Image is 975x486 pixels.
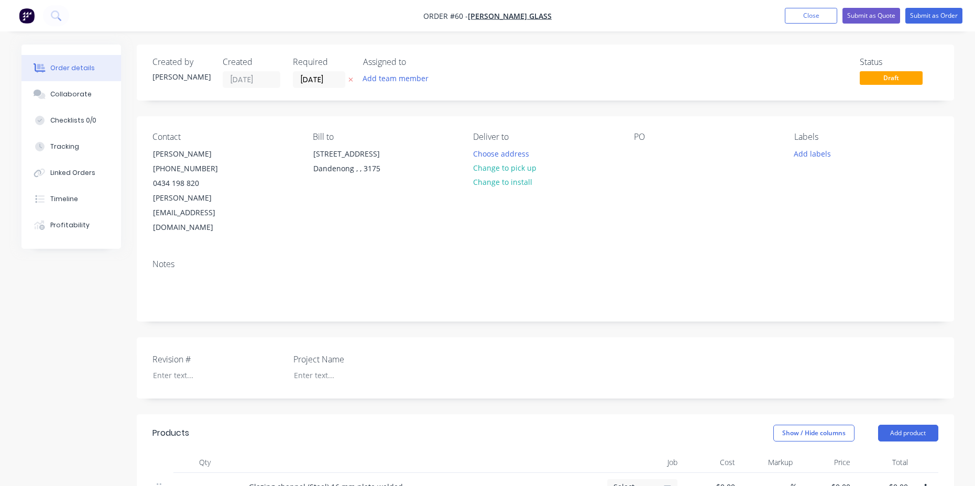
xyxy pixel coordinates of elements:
div: Required [293,57,350,67]
div: Created [223,57,280,67]
div: [PERSON_NAME] [152,71,210,82]
div: Checklists 0/0 [50,116,96,125]
div: Deliver to [473,132,617,142]
div: Markup [739,452,797,473]
div: Price [797,452,855,473]
div: Job [603,452,682,473]
div: Products [152,427,189,439]
button: Checklists 0/0 [21,107,121,134]
button: Profitability [21,212,121,238]
button: Change to pick up [467,161,542,175]
div: Order details [50,63,95,73]
div: [PHONE_NUMBER] [153,161,240,176]
img: Factory [19,8,35,24]
button: Tracking [21,134,121,160]
button: Add team member [357,71,434,85]
div: [PERSON_NAME][EMAIL_ADDRESS][DOMAIN_NAME] [153,191,240,235]
label: Revision # [152,353,283,366]
button: Show / Hide columns [773,425,855,441]
span: Draft [860,71,923,84]
div: Timeline [50,194,78,204]
div: Linked Orders [50,168,95,178]
span: Order #60 - [423,11,468,21]
button: Submit as Quote [842,8,900,24]
div: [STREET_ADDRESS]Dandenong , , 3175 [304,146,409,180]
button: Add labels [788,146,837,160]
button: Close [785,8,837,24]
button: Add team member [363,71,434,85]
div: Dandenong , , 3175 [313,161,400,176]
div: PO [634,132,777,142]
button: Submit as Order [905,8,962,24]
button: Choose address [467,146,534,160]
div: Collaborate [50,90,92,99]
div: Cost [682,452,739,473]
button: Change to install [467,175,538,189]
div: [PERSON_NAME][PHONE_NUMBER]0434 198 820[PERSON_NAME][EMAIL_ADDRESS][DOMAIN_NAME] [144,146,249,235]
div: [PERSON_NAME] [153,147,240,161]
div: Notes [152,259,938,269]
a: [PERSON_NAME] Glass [468,11,552,21]
button: Order details [21,55,121,81]
button: Add product [878,425,938,441]
div: Contact [152,132,296,142]
button: Collaborate [21,81,121,107]
div: Assigned to [363,57,468,67]
label: Project Name [293,353,424,366]
button: Timeline [21,186,121,212]
div: Profitability [50,220,90,230]
div: Labels [794,132,938,142]
div: 0434 198 820 [153,176,240,191]
div: [STREET_ADDRESS] [313,147,400,161]
button: Linked Orders [21,160,121,186]
div: Total [855,452,912,473]
div: Bill to [313,132,456,142]
div: Qty [173,452,236,473]
div: Created by [152,57,210,67]
div: Tracking [50,142,79,151]
div: Status [860,57,938,67]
